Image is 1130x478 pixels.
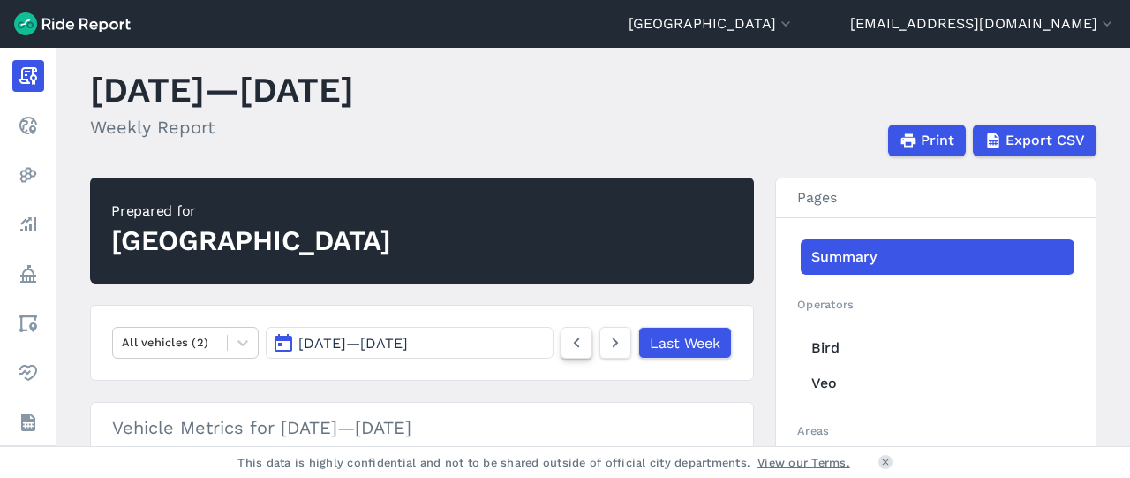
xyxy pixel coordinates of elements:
a: Last Week [638,327,732,359]
a: View our Terms. [757,454,850,471]
a: Datasets [12,406,44,438]
div: Prepared for [111,201,391,222]
button: Print [888,125,966,156]
button: [GEOGRAPHIC_DATA] [629,13,795,34]
h3: Vehicle Metrics for [DATE]—[DATE] [91,403,753,452]
span: [DATE] — [DATE] [298,335,408,352]
div: [GEOGRAPHIC_DATA] [111,222,391,261]
button: Export CSV [973,125,1096,156]
a: Policy [12,258,44,290]
h2: Areas [797,422,1074,439]
a: Health [12,357,44,389]
a: Heatmaps [12,159,44,191]
h3: Pages [776,178,1096,218]
span: Export CSV [1006,130,1085,151]
a: Veo [801,366,1074,401]
img: Ride Report [14,12,131,35]
h2: Operators [797,296,1074,313]
button: [DATE]—[DATE] [266,327,554,359]
a: Analyze [12,209,44,240]
a: Bird [801,330,1074,366]
h1: [DATE]—[DATE] [90,65,354,114]
a: Summary [801,239,1074,275]
a: Report [12,60,44,92]
button: [EMAIL_ADDRESS][DOMAIN_NAME] [850,13,1116,34]
a: Realtime [12,110,44,141]
a: Areas [12,307,44,339]
h2: Weekly Report [90,114,354,140]
span: Print [921,130,954,151]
